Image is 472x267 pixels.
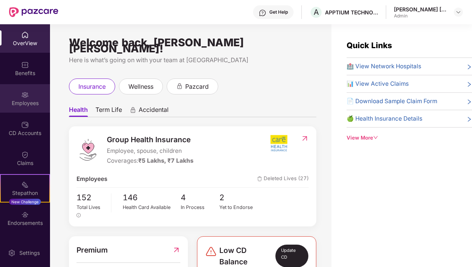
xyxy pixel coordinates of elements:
div: Stepathon [1,189,49,197]
img: svg+xml;base64,PHN2ZyB4bWxucz0iaHR0cDovL3d3dy53My5vcmcvMjAwMC9zdmciIHdpZHRoPSIyMSIgaGVpZ2h0PSIyMC... [21,181,29,188]
span: 🏥 View Network Hospitals [347,62,421,71]
span: down [373,135,378,140]
span: 🍏 Health Insurance Details [347,114,422,123]
div: View More [347,134,472,142]
span: 📊 View Active Claims [347,79,409,88]
span: Quick Links [347,41,392,50]
span: Term Life [95,106,122,117]
div: Coverages: [107,156,194,165]
div: Here is what’s going on with your team at [GEOGRAPHIC_DATA] [69,55,316,65]
img: New Pazcare Logo [9,7,58,17]
span: Premium [77,244,108,256]
span: right [466,81,472,88]
div: animation [176,83,183,90]
img: svg+xml;base64,PHN2ZyBpZD0iRGFuZ2VyLTMyeDMyIiB4bWxucz0iaHR0cDovL3d3dy53My5vcmcvMjAwMC9zdmciIHdpZH... [205,245,217,258]
div: APPTIUM TECHNOLOGIES INDIA PRIVATE LIMITED [325,9,378,16]
span: wellness [128,82,153,91]
img: svg+xml;base64,PHN2ZyBpZD0iRW1wbG95ZWVzIiB4bWxucz0iaHR0cDovL3d3dy53My5vcmcvMjAwMC9zdmciIHdpZHRoPS... [21,91,29,99]
div: animation [130,107,136,113]
span: 146 [123,192,181,204]
img: svg+xml;base64,PHN2ZyBpZD0iQ2xhaW0iIHhtbG5zPSJodHRwOi8vd3d3LnczLm9yZy8yMDAwL3N2ZyIgd2lkdGg9IjIwIi... [21,151,29,159]
span: 2 [219,192,258,204]
div: Get Help [269,9,288,15]
img: insurerIcon [265,134,293,153]
span: ₹5 Lakhs, ₹7 Lakhs [138,157,194,164]
img: svg+xml;base64,PHN2ZyBpZD0iU2V0dGluZy0yMHgyMCIgeG1sbnM9Imh0dHA6Ly93d3cudzMub3JnLzIwMDAvc3ZnIiB3aW... [8,249,16,257]
span: info-circle [77,213,81,217]
img: svg+xml;base64,PHN2ZyBpZD0iRHJvcGRvd24tMzJ4MzIiIHhtbG5zPSJodHRwOi8vd3d3LnczLm9yZy8yMDAwL3N2ZyIgd2... [455,9,461,15]
span: Health [69,106,88,117]
span: A [314,8,319,17]
img: svg+xml;base64,PHN2ZyBpZD0iSGVscC0zMngzMiIgeG1sbnM9Imh0dHA6Ly93d3cudzMub3JnLzIwMDAvc3ZnIiB3aWR0aD... [259,9,266,17]
div: Settings [17,249,42,257]
img: RedirectIcon [301,135,309,142]
span: right [466,98,472,106]
span: Group Health Insurance [107,134,194,145]
span: Accidental [139,106,169,117]
img: svg+xml;base64,PHN2ZyBpZD0iSG9tZSIgeG1sbnM9Imh0dHA6Ly93d3cudzMub3JnLzIwMDAvc3ZnIiB3aWR0aD0iMjAiIG... [21,31,29,39]
div: Admin [394,13,447,19]
img: svg+xml;base64,PHN2ZyBpZD0iQ0RfQWNjb3VudHMiIGRhdGEtbmFtZT0iQ0QgQWNjb3VudHMiIHhtbG5zPSJodHRwOi8vd3... [21,121,29,129]
span: right [466,63,472,71]
span: 152 [77,192,106,204]
div: In Process [181,204,219,211]
span: Total Lives [77,204,100,210]
img: logo [77,138,99,161]
div: Welcome back, [PERSON_NAME] [PERSON_NAME]! [69,39,316,52]
img: RedirectIcon [172,244,180,256]
span: pazcard [185,82,209,91]
span: Employee, spouse, children [107,146,194,155]
span: 📄 Download Sample Claim Form [347,97,437,106]
img: svg+xml;base64,PHN2ZyBpZD0iQmVuZWZpdHMiIHhtbG5zPSJodHRwOi8vd3d3LnczLm9yZy8yMDAwL3N2ZyIgd2lkdGg9Ij... [21,61,29,69]
div: Yet to Endorse [219,204,258,211]
span: 4 [181,192,219,204]
div: [PERSON_NAME] [PERSON_NAME] [394,6,447,13]
span: right [466,116,472,123]
span: Deleted Lives (27) [257,174,309,184]
img: svg+xml;base64,PHN2ZyBpZD0iRW5kb3JzZW1lbnRzIiB4bWxucz0iaHR0cDovL3d3dy53My5vcmcvMjAwMC9zdmciIHdpZH... [21,211,29,218]
div: New Challenge [9,199,41,205]
span: insurance [78,82,106,91]
div: Health Card Available [123,204,181,211]
img: deleteIcon [257,176,262,181]
span: Employees [77,174,107,184]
